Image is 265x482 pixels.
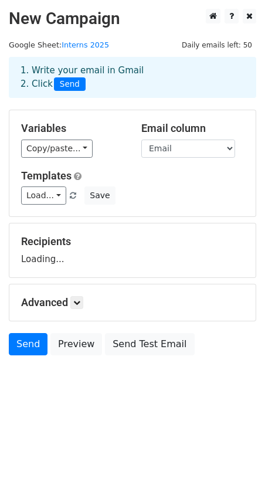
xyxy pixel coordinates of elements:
[178,40,256,49] a: Daily emails left: 50
[21,235,244,248] h5: Recipients
[12,64,253,91] div: 1. Write your email in Gmail 2. Click
[141,122,244,135] h5: Email column
[9,9,256,29] h2: New Campaign
[21,235,244,266] div: Loading...
[21,169,72,182] a: Templates
[21,186,66,205] a: Load...
[84,186,115,205] button: Save
[21,122,124,135] h5: Variables
[54,77,86,91] span: Send
[50,333,102,355] a: Preview
[178,39,256,52] span: Daily emails left: 50
[62,40,109,49] a: Interns 2025
[21,296,244,309] h5: Advanced
[21,140,93,158] a: Copy/paste...
[105,333,194,355] a: Send Test Email
[9,333,47,355] a: Send
[9,40,109,49] small: Google Sheet:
